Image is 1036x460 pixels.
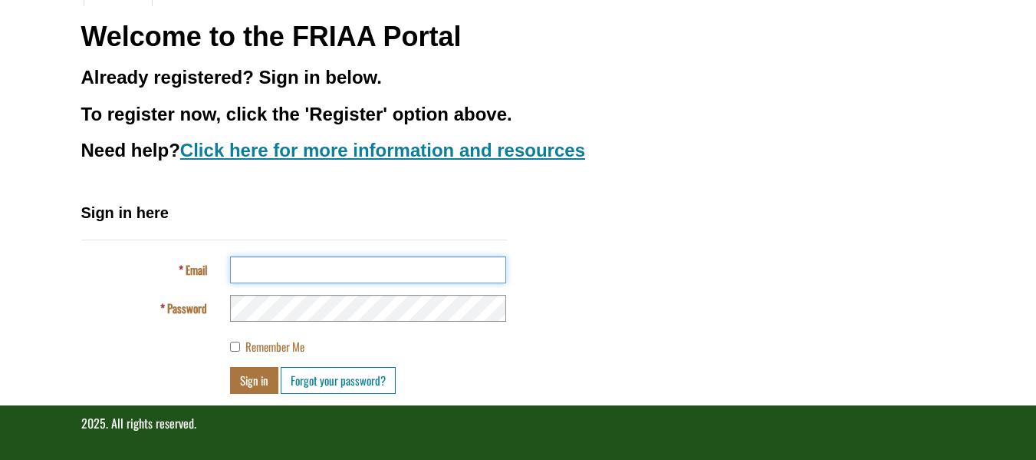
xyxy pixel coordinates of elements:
a: Click here for more information and resources [180,140,585,161]
span: Email [186,261,207,278]
h1: Welcome to the FRIAA Portal [81,22,955,52]
span: Sign in here [81,204,169,221]
input: Remember Me [230,342,240,352]
span: Remember Me [245,338,304,355]
h3: Need help? [81,141,955,161]
h3: Already registered? Sign in below. [81,68,955,88]
p: 2025 [81,415,955,432]
span: Password [167,299,207,316]
button: Sign in [230,367,278,394]
a: Forgot your password? [281,367,396,394]
span: . All rights reserved. [106,414,196,432]
h3: To register now, click the 'Register' option above. [81,104,955,124]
